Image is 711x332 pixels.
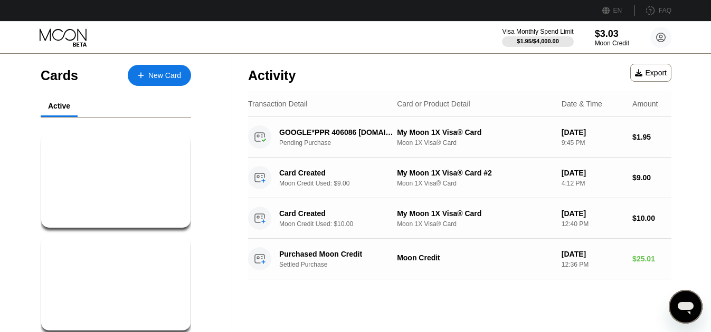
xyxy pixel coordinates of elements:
div: $25.01 [632,255,671,263]
div: EN [602,5,634,16]
div: $1.95 [632,133,671,141]
div: $1.95 / $4,000.00 [517,38,559,44]
div: [DATE] [562,250,624,258]
div: Moon Credit [595,40,629,47]
div: Activity [248,68,296,83]
div: $9.00● ● ● ●8355My Moon 1X Visa® Card #2 [41,133,191,228]
div: New Card [128,65,191,86]
div: $9.00 [52,144,81,158]
div: EN [613,7,622,14]
div: [DATE] [562,209,624,218]
div: Card Created [279,169,397,177]
div: FAQ [634,5,671,16]
div: Date & Time [562,100,602,108]
div: ● ● ● ● [149,149,159,152]
div: ● ● ● ● [149,252,159,255]
div: $8.05 [52,247,81,260]
div: Card CreatedMoon Credit Used: $10.00My Moon 1X Visa® CardMoon 1X Visa® Card[DATE]12:40 PM$10.00 [248,198,671,239]
div: Active [48,102,70,110]
div: Moon Credit Used: $9.00 [279,180,406,187]
div: Card or Product Detail [397,100,470,108]
div: Export [630,64,671,82]
div: My Moon 1X Visa® Card [397,209,553,218]
div: $3.03 [595,28,629,40]
div: My Moon 1X Visa® Card [397,128,553,136]
div: Visa Monthly Spend Limit [502,28,573,35]
div: My Moon 1X Visa® Card #2 [52,171,180,180]
div: [DATE] [562,128,624,136]
div: My Moon 1X Visa® Card [52,274,180,282]
div: Card CreatedMoon Credit Used: $9.00My Moon 1X Visa® Card #2Moon 1X Visa® Card[DATE]4:12 PM$9.00 [248,158,671,198]
div: Transaction Detail [248,100,307,108]
div: Moon 1X Visa® Card [397,139,553,147]
div: [DATE] [562,169,624,177]
div: Moon 1X Visa® Card [397,180,553,187]
div: Card Created [279,209,397,218]
div: Purchased Moon CreditSettled PurchaseMoon Credit[DATE]12:36 PM$25.01 [248,239,671,279]
div: Amount [632,100,658,108]
div: 12:36 PM [562,261,624,268]
div: 4:12 PM [562,180,624,187]
div: 8355 [161,147,175,154]
div: Cards [41,68,78,83]
div: Moon Credit [397,253,553,262]
div: 3525 [161,250,175,257]
div: Moon Credit Used: $10.00 [279,220,406,228]
div: GOOGLE*PPR 406086 [DOMAIN_NAME][URL][GEOGRAPHIC_DATA]Pending PurchaseMy Moon 1X Visa® CardMoon 1X... [248,117,671,158]
div: 12:40 PM [562,220,624,228]
div: Export [635,69,667,77]
div: 9:45 PM [562,139,624,147]
div: My Moon 1X Visa® Card #2 [397,169,553,177]
div: Settled Purchase [279,261,406,268]
div: New Card [148,71,181,80]
div: Pending Purchase [279,139,406,147]
div: $10.00 [632,214,671,222]
div: GOOGLE*PPR 406086 [DOMAIN_NAME][URL][GEOGRAPHIC_DATA] [279,128,397,136]
div: $9.00 [632,173,671,182]
div: $3.03Moon Credit [595,28,629,47]
div: Moon 1X Visa® Card [397,220,553,228]
iframe: Button to launch messaging window [669,290,703,324]
div: Visa Monthly Spend Limit$1.95/$4,000.00 [502,28,573,47]
div: $8.05● ● ● ●3525My Moon 1X Visa® Card [41,236,191,330]
div: Purchased Moon Credit [279,250,397,258]
div: FAQ [659,7,671,14]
